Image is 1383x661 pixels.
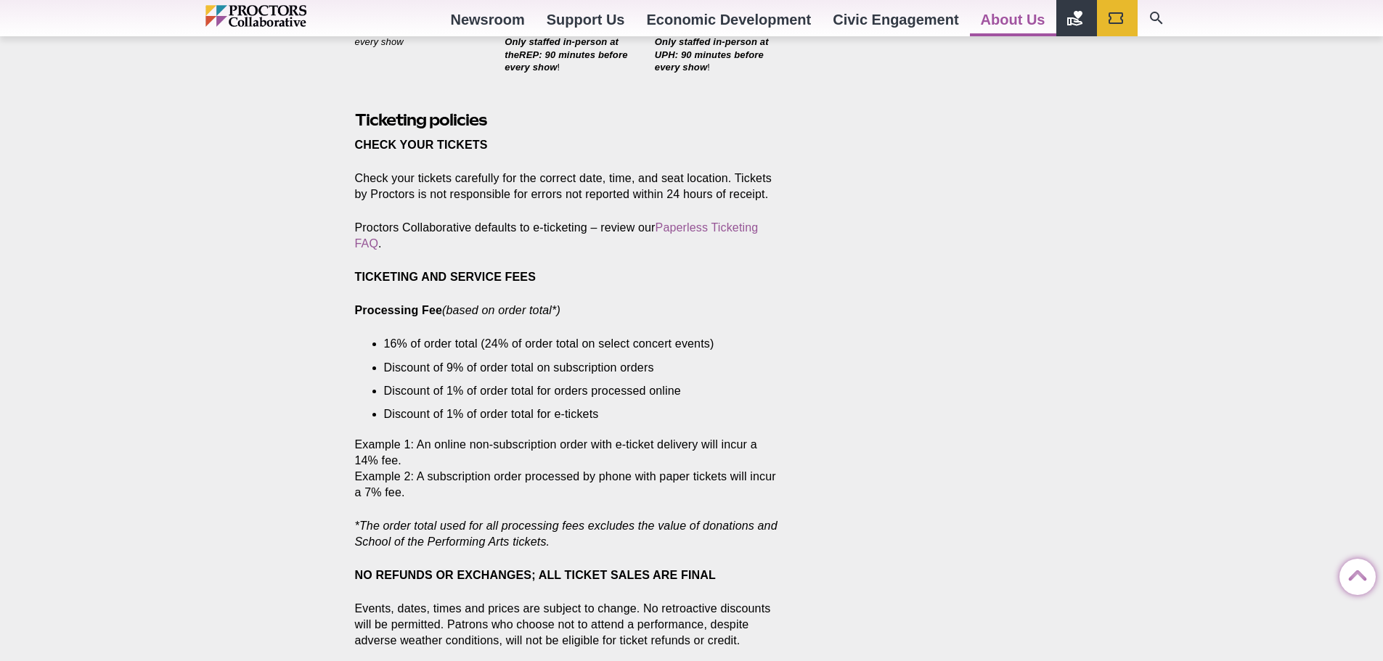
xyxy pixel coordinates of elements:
[1339,559,1368,588] a: Back to Top
[384,383,760,399] li: Discount of 1% of order total for orders processed online
[442,304,560,316] em: (based on order total*)
[384,360,760,376] li: Discount of 9% of order total on subscription orders
[355,220,782,252] p: Proctors Collaborative defaults to e-ticketing – review our .
[355,271,537,283] strong: TICKETING AND SERVICE FEES
[355,23,479,47] em: In Person: 90 minutes before every show
[655,36,769,73] em: Only staffed in-person at UPH: 90 minutes before every show
[655,9,782,75] p: [DATE] – [DATE] 12:00 p.m. – 6:00 p.m. !
[384,336,760,352] li: 16% of order total (24% of order total on select concert events)
[355,109,782,131] h2: Ticketing policies
[355,139,488,151] strong: CHECK YOUR TICKETS
[384,406,760,422] li: Discount of 1% of order total for e-tickets
[355,569,716,581] strong: NO REFUNDS OR EXCHANGES; ALL TICKET SALES ARE FINAL
[355,304,443,316] strong: Processing Fee
[355,601,782,649] p: Events, dates, times and prices are subject to change. No retroactive discounts will be permitted...
[355,437,782,501] p: Example 1: An online non-subscription order with e-ticket delivery will incur a 14% fee. Example ...
[505,36,627,73] strong: Only staffed in-person at theREP: 90 minutes before every show
[205,5,369,27] img: Proctors logo
[505,9,632,75] p: [DATE] – [DATE] 12:00 p.m. – 6:00 p.m. !
[355,171,782,202] p: Check your tickets carefully for the correct date, time, and seat location. Tickets by Proctors i...
[355,520,778,548] em: *The order total used for all processing fees excludes the value of donations and School of the P...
